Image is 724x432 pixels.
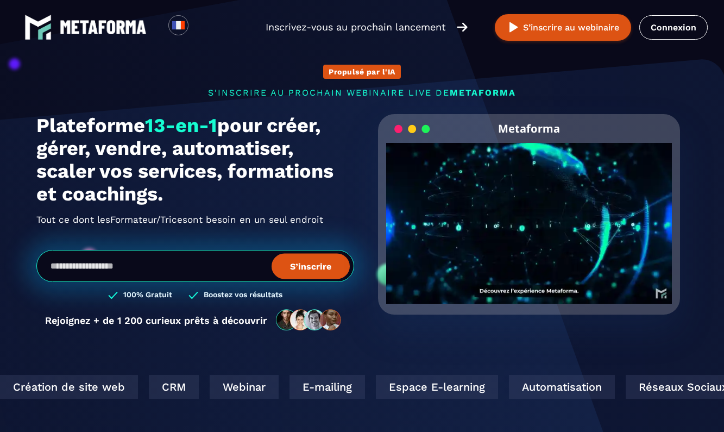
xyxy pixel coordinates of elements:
[450,87,516,98] span: METAFORMA
[329,67,395,76] p: Propulsé par l'IA
[60,20,147,34] img: logo
[498,114,560,143] h2: Metaforma
[36,211,354,228] h2: Tout ce dont les ont besoin en un seul endroit
[457,21,468,33] img: arrow-right
[266,20,446,35] p: Inscrivez-vous au prochain lancement
[639,15,708,40] a: Connexion
[172,18,185,32] img: fr
[36,114,354,205] h1: Plateforme pour créer, gérer, vendre, automatiser, scaler vos services, formations et coachings.
[495,14,631,41] button: S’inscrire au webinaire
[145,114,217,137] span: 13-en-1
[386,143,672,286] video: Your browser does not support the video tag.
[123,290,172,300] h3: 100% Gratuit
[508,375,614,399] div: Automatisation
[204,290,282,300] h3: Boostez vos résultats
[110,211,187,228] span: Formateur/Trices
[24,14,52,41] img: logo
[188,290,198,300] img: checked
[148,375,198,399] div: CRM
[188,15,215,39] div: Search for option
[45,315,267,326] p: Rejoignez + de 1 200 curieux prêts à découvrir
[507,21,520,34] img: play
[209,375,278,399] div: Webinar
[108,290,118,300] img: checked
[394,124,430,134] img: loading
[272,253,350,279] button: S’inscrire
[375,375,497,399] div: Espace E-learning
[288,375,364,399] div: E-mailing
[198,21,206,34] input: Search for option
[273,309,345,331] img: community-people
[36,87,688,98] p: s'inscrire au prochain webinaire live de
